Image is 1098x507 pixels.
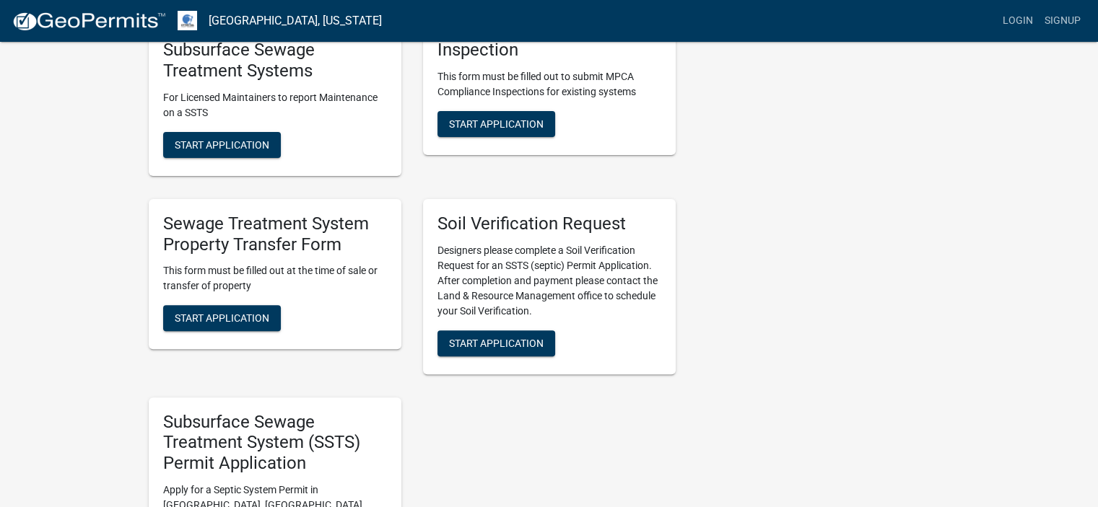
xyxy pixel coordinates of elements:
span: Start Application [449,118,544,129]
h5: Maintenance Report for Subsurface Sewage Treatment Systems [163,19,387,81]
span: Start Application [175,138,269,150]
button: Start Application [163,305,281,331]
a: Login [997,7,1039,35]
button: Start Application [163,132,281,158]
a: [GEOGRAPHIC_DATA], [US_STATE] [209,9,382,33]
p: Designers please complete a Soil Verification Request for an SSTS (septic) Permit Application. Af... [437,243,661,319]
h5: Sewage Treatment System Property Transfer Form [163,213,387,255]
button: Start Application [437,111,555,137]
p: This form must be filled out at the time of sale or transfer of property [163,263,387,294]
p: For Licensed Maintainers to report Maintenance on a SSTS [163,90,387,120]
img: Otter Tail County, Minnesota [178,11,197,30]
button: Start Application [437,330,555,356]
p: This form must be filled out to submit MPCA Compliance Inspections for existing systems [437,69,661,100]
h5: Soil Verification Request [437,213,661,234]
span: Start Application [175,312,269,324]
span: Start Application [449,337,544,348]
h5: Subsurface Sewage Treatment System (SSTS) Permit Application [163,412,387,474]
a: Signup [1039,7,1086,35]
